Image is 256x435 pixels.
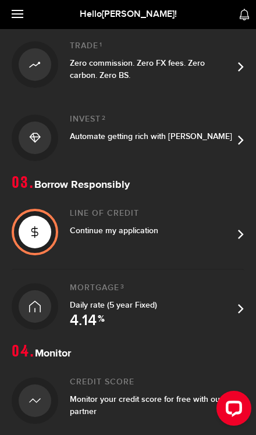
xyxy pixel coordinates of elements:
span: Zero commission. Zero FX fees. Zero carbon. Zero BS. [70,58,205,80]
h2: Line of credit [70,209,233,219]
span: % [98,315,105,329]
span: Continue my application [70,226,158,236]
h1: Borrow Responsibly [12,174,244,195]
a: Invest2Automate getting rich with [PERSON_NAME] [12,101,244,174]
sup: 2 [102,115,106,122]
h2: Invest [70,115,233,124]
span: Daily rate (5 year Fixed) [70,300,157,310]
iframe: LiveChat chat widget [207,386,256,435]
span: [PERSON_NAME] [102,9,175,20]
span: 4.14 [70,313,97,329]
sup: 1 [99,41,102,48]
a: Line of creditContinue my application [12,195,244,269]
h2: Credit Score [70,377,233,387]
span: Automate getting rich with [PERSON_NAME] [70,131,232,141]
h1: Monitor [12,343,244,364]
sup: 3 [120,283,125,290]
a: Trade1Zero commission. Zero FX fees. Zero carbon. Zero BS. [12,28,244,101]
span: Monitor your credit score for free with our partner [70,394,223,416]
h2: Trade [70,41,233,51]
h2: Mortgage [70,283,233,293]
a: Mortgage3Daily rate (5 year Fixed) 4.14 % [12,269,244,343]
